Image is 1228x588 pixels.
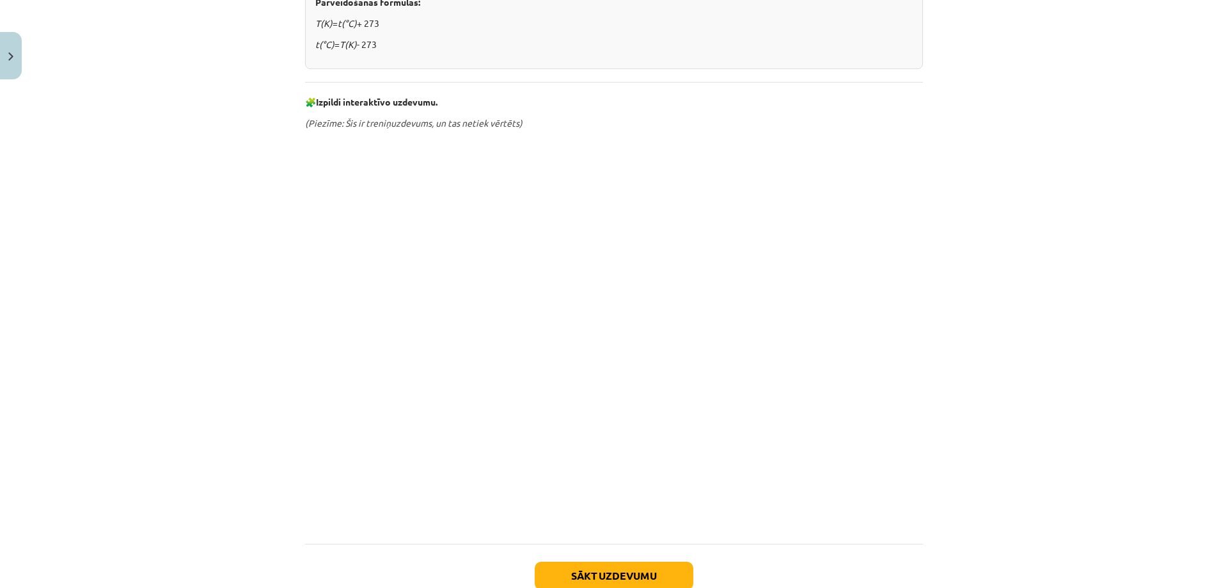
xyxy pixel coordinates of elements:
[315,17,333,29] em: T(K)
[8,52,13,61] img: icon-close-lesson-0947bae3869378f0d4975bcd49f059093ad1ed9edebbc8119c70593378902aed.svg
[305,95,923,109] p: 🧩
[340,38,357,50] em: T(K)
[315,38,913,51] p: = - 273
[305,117,523,129] em: (Piezīme: Šis ir treniņuzdevums, un tas netiek vērtēts)
[315,17,913,30] p: = + 273
[338,17,357,29] em: t(°C)
[315,38,335,50] em: t(°C)
[305,138,923,521] iframe: 1.uzdevums
[316,96,437,107] strong: Izpildi interaktīvo uzdevumu.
